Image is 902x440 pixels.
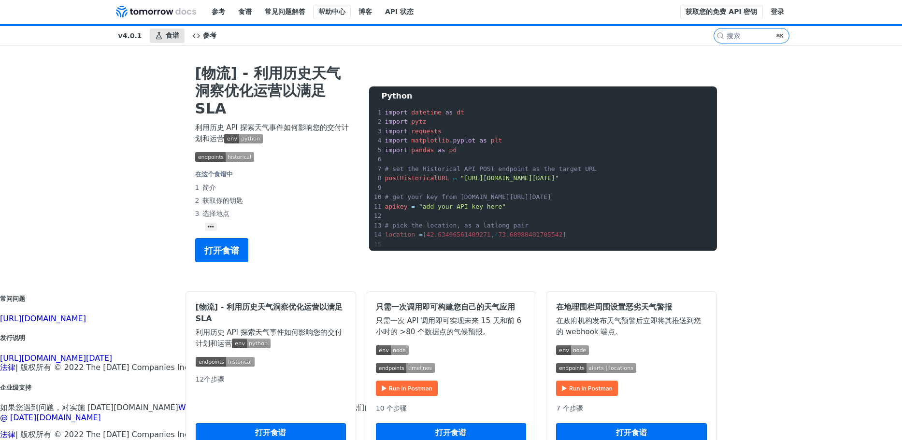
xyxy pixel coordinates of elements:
a: 登录 [765,5,789,19]
font: API 状态 [385,8,414,15]
font: 食谱 [166,31,179,39]
font: 在这个食谱中 [195,170,233,178]
img: 端点 [556,363,636,373]
button: ••• [205,223,217,231]
a: 常见问题解答 [259,5,311,19]
a: 帮助中心 [313,5,351,19]
img: 端点 [376,363,435,373]
span: 扩大图片 [195,151,350,162]
font: | 版权所有 © 2022 The [DATE] Companies Inc. 保留所有权利 [15,363,240,372]
img: 环境 [376,345,409,355]
img: 环境 [232,339,271,348]
font: 只需一次调用即可构建您自己的天气应用 [376,302,515,312]
font: v4.0.1 [118,32,142,40]
span: 扩大图片 [376,363,526,374]
font: 步骤 [211,375,224,383]
a: 参考 [187,28,222,43]
font: 帮助中心 [318,8,345,15]
font: 12个 [196,375,211,383]
font: 食谱 [238,8,252,15]
img: 在 Postman 中运行 [556,381,618,396]
a: 扩大图片 [376,384,438,393]
font: 打开食谱 [255,428,286,437]
a: 扩大图片 [556,384,618,393]
font: 步骤 [570,404,583,412]
img: 端点 [196,357,255,367]
font: 利用历史 API 探索天气事件如何影响您的交付计划和运营 [195,123,349,143]
img: 环境 [224,134,263,143]
font: 利用历史 API 探索天气事件如何影响您的交付计划和运营 [196,328,342,348]
font: ••• [208,223,215,230]
font: 步骤 [393,404,407,412]
font: 参考 [203,31,216,39]
font: 选择地点 [202,210,229,217]
font: 登录 [771,8,784,15]
input: ⌘K [727,32,811,40]
font: 获取您的免费 API 密钥 [686,8,757,15]
font: 只需一次 API 调用即可实现未来 15 天和前 6 小时的 >80 个数据点的气候预报。 [376,316,521,336]
font: 参考 [212,8,225,15]
font: 打开食谱 [204,245,239,255]
img: 端点 [195,152,254,162]
font: 获取你的钥匙 [202,197,243,204]
font: 10 个 [376,404,393,412]
a: 博客 [353,5,377,19]
font: | 版权所有 © 2022 The [DATE] Companies Inc. 保留所有权利 [15,430,240,439]
font: 打开食谱 [435,428,466,437]
a: 食谱 [150,28,185,43]
a: API 状态 [380,5,419,19]
font: 博客 [358,8,372,15]
font: 简介 [202,184,216,191]
font: 打开食谱 [616,428,647,437]
img: Tomorrow.io 天气 API 文档 [116,6,197,17]
span: 扩大图片 [232,339,271,348]
svg: 搜索 [716,32,724,40]
font: 在地理围栏周围设置恶劣天气警报 [556,302,672,312]
kbd: ⌘K [774,31,786,41]
a: Weather API [178,403,226,412]
font: 在政府机构发布天气预警后立即将其推送到您的 webhook 端点。 [556,316,701,336]
nav: 主要导航 [103,26,714,45]
img: 在 Postman 中运行 [376,381,438,396]
font: [物流] - 利用历史天气洞察优化运营以满足 SLA [196,302,343,323]
button: 打开食谱 [195,238,248,262]
font: 7 个 [556,404,569,412]
a: 参考 [206,5,230,19]
font: [物流] - 利用历史天气洞察优化运营以满足 SLA [195,65,341,117]
a: 食谱 [233,5,257,19]
font: 常见问题解答 [265,8,305,15]
span: 扩大图片 [196,356,346,367]
font: 有疑问，或者想要报告错误，请联系我们的团队，我们会尽快回复您。support [226,403,495,412]
span: 扩大图片 [376,344,526,355]
span: 扩大图片 [556,363,706,374]
span: 扩大图片 [224,134,263,143]
img: 环境 [556,345,589,355]
span: 扩大图片 [556,344,706,355]
a: 获取您的免费 API 密钥 [680,5,762,19]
